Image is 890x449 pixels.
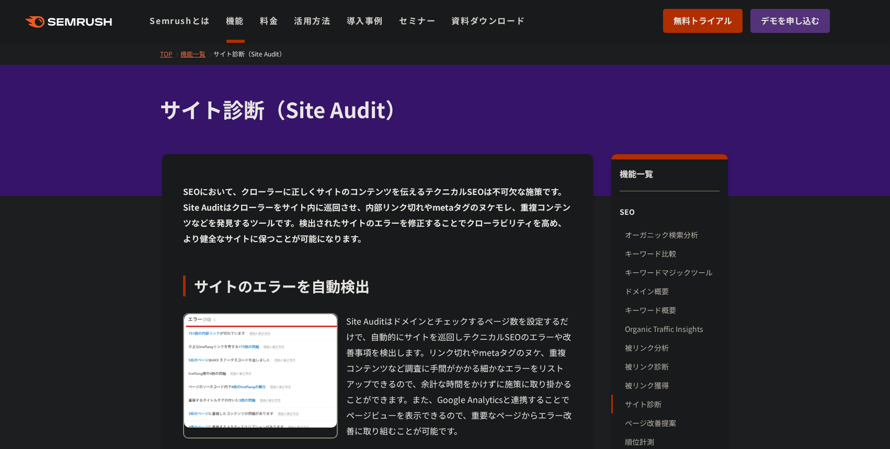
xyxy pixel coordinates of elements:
[761,14,819,28] span: デモを申し込む
[226,14,244,27] a: 機能
[260,14,278,27] a: 料金
[399,14,436,27] a: セミナー
[184,314,337,428] img: サイト診断（Site Audit） エラー一覧
[213,49,293,58] a: サイト診断（Site Audit）
[750,9,830,33] a: デモを申し込む
[625,376,720,395] a: 被リンク獲得
[611,202,728,221] div: SEO
[625,357,720,376] a: 被リンク診断
[625,282,720,301] a: ドメイン概要
[625,338,720,357] a: 被リンク分析
[180,49,213,58] a: 機能一覧
[150,14,210,27] a: Semrushとは
[625,395,720,413] a: サイト診断
[451,14,525,27] a: 資料ダウンロード
[674,14,732,28] span: 無料トライアル
[625,319,720,338] a: Organic Traffic Insights
[625,263,720,282] a: キーワードマジックツール
[160,94,720,125] h1: サイト診断（Site Audit）
[183,183,572,246] div: SEOにおいて、クローラーに正しくサイトのコンテンツを伝えるテクニカルSEOは不可欠な施策です。Site Auditはクローラーをサイト内に巡回させ、内部リンク切れやmetaタグのヌケモレ、重複...
[346,313,572,439] div: Site Auditはドメインとチェックするページ数を設定するだけで、自動的にサイトを巡回しテクニカルSEOのエラーや改善事項を検出します。リンク切れやmetaタグのヌケ、重複コンテンツなど調査...
[160,49,180,58] a: TOP
[625,244,720,263] a: キーワード比較
[294,14,330,27] a: 活用方法
[183,275,572,296] div: サイトのエラーを自動検出
[625,413,720,432] a: ページ改善提案
[625,301,720,319] a: キーワード概要
[625,225,720,244] a: オーガニック検索分析
[347,14,383,27] a: 導入事例
[663,9,743,33] a: 無料トライアル
[620,167,720,191] div: 機能一覧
